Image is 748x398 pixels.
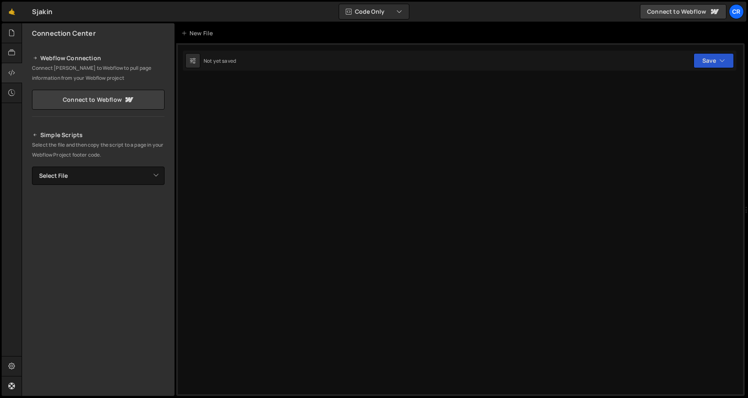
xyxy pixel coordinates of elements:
p: Connect [PERSON_NAME] to Webflow to pull page information from your Webflow project [32,63,165,83]
p: Select the file and then copy the script to a page in your Webflow Project footer code. [32,140,165,160]
a: Connect to Webflow [640,4,726,19]
div: Sjakin [32,7,52,17]
button: Code Only [339,4,409,19]
div: New File [181,29,216,37]
h2: Simple Scripts [32,130,165,140]
h2: Connection Center [32,29,96,38]
a: 🤙 [2,2,22,22]
a: Connect to Webflow [32,90,165,110]
h2: Webflow Connection [32,53,165,63]
a: CR [729,4,744,19]
button: Save [694,53,734,68]
iframe: YouTube video player [32,279,165,354]
iframe: YouTube video player [32,199,165,273]
div: Not yet saved [204,57,236,64]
